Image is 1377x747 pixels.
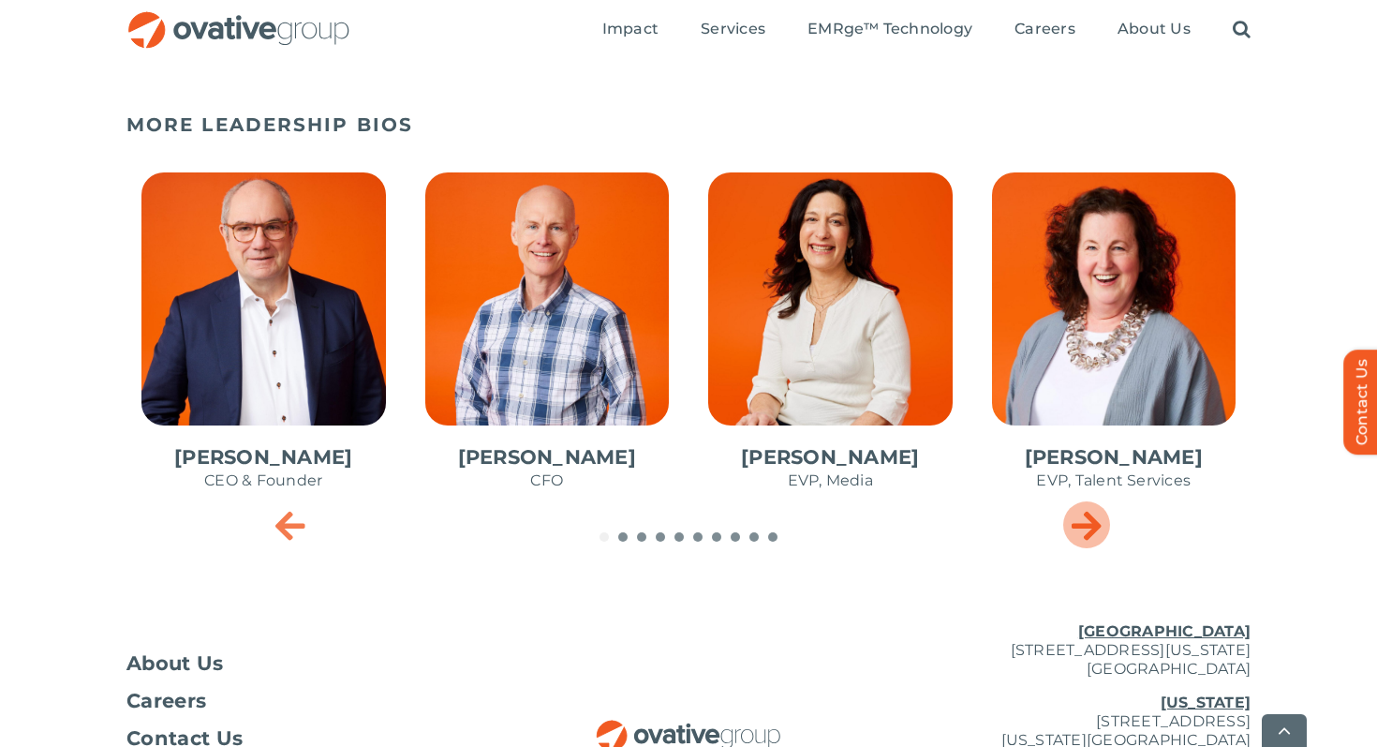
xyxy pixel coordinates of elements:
span: Go to slide 7 [712,532,721,542]
a: Search [1233,20,1251,40]
span: Go to slide 2 [618,532,628,542]
span: Go to slide 3 [637,532,646,542]
span: Go to slide 5 [674,532,684,542]
span: Careers [1014,20,1075,38]
a: Careers [1014,20,1075,40]
div: 2 / 10 [410,157,685,525]
a: About Us [1118,20,1191,40]
a: Services [701,20,765,40]
div: 3 / 10 [693,157,968,525]
u: [GEOGRAPHIC_DATA] [1078,622,1251,640]
span: EMRge™ Technology [807,20,972,38]
span: About Us [1118,20,1191,38]
a: OG_Full_horizontal_RGB [595,718,782,736]
a: Impact [602,20,659,40]
span: Services [701,20,765,38]
span: Go to slide 9 [749,532,759,542]
a: OG_Full_horizontal_RGB [126,9,351,27]
p: [STREET_ADDRESS][US_STATE] [GEOGRAPHIC_DATA] [876,622,1251,679]
div: Previous slide [267,501,314,548]
a: EMRge™ Technology [807,20,972,40]
span: Go to slide 8 [731,532,740,542]
a: About Us [126,654,501,673]
h5: MORE LEADERSHIP BIOS [126,113,1251,136]
span: Careers [126,692,206,710]
div: 4 / 10 [977,157,1251,525]
a: Careers [126,692,501,710]
span: Go to slide 6 [693,532,703,542]
span: About Us [126,654,224,673]
span: Go to slide 4 [656,532,665,542]
u: [US_STATE] [1161,694,1251,711]
span: Impact [602,20,659,38]
div: 1 / 10 [126,157,401,525]
span: Go to slide 10 [768,532,777,542]
div: Next slide [1063,501,1110,548]
span: Go to slide 1 [600,532,609,542]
